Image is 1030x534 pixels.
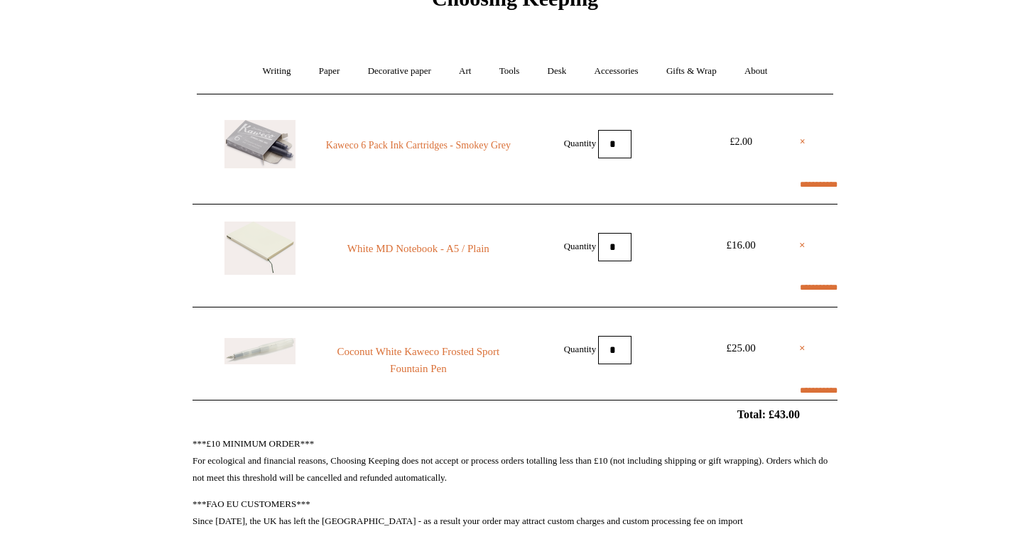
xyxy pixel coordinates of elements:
div: £2.00 [709,133,773,151]
label: Quantity [564,137,597,148]
a: × [799,339,806,356]
a: Kaweco 6 Pack Ink Cartridges - Smokey Grey [322,137,515,154]
img: Coconut White Kaweco Frosted Sport Fountain Pen [224,338,296,364]
a: White MD Notebook - A5 / Plain [322,240,515,257]
a: × [800,133,806,151]
a: Accessories [582,53,651,90]
a: Paper [306,53,353,90]
a: Coconut White Kaweco Frosted Sport Fountain Pen [322,343,515,377]
label: Quantity [564,240,597,251]
a: Writing [250,53,304,90]
a: Gifts & Wrap [654,53,730,90]
a: Tools [487,53,533,90]
a: × [799,236,806,254]
h2: Total: £43.00 [160,408,870,421]
a: Desk [535,53,580,90]
label: Quantity [564,343,597,354]
a: Art [446,53,484,90]
a: About [732,53,781,90]
div: £25.00 [709,339,773,356]
div: £16.00 [709,236,773,254]
a: Decorative paper [355,53,444,90]
p: ***£10 MINIMUM ORDER*** For ecological and financial reasons, Choosing Keeping does not accept or... [193,435,837,486]
img: Kaweco 6 Pack Ink Cartridges - Smokey Grey [224,120,296,168]
img: White MD Notebook - A5 / Plain [224,222,296,275]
